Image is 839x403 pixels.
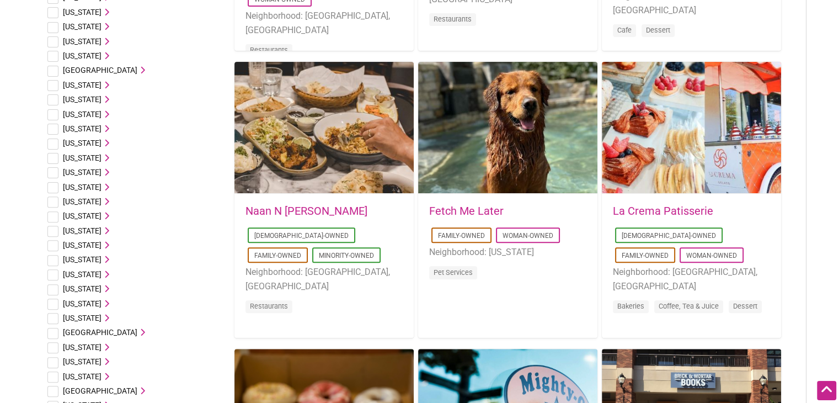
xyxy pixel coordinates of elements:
[438,232,485,240] a: Family-Owned
[63,81,101,89] span: [US_STATE]
[63,270,101,279] span: [US_STATE]
[63,357,101,366] span: [US_STATE]
[613,265,770,293] li: Neighborhood: [GEOGRAPHIC_DATA], [GEOGRAPHIC_DATA]
[63,124,101,133] span: [US_STATE]
[63,168,101,177] span: [US_STATE]
[63,255,101,264] span: [US_STATE]
[250,302,288,310] a: Restaurants
[254,232,349,240] a: [DEMOGRAPHIC_DATA]-Owned
[63,328,137,337] span: [GEOGRAPHIC_DATA]
[63,153,101,162] span: [US_STATE]
[254,252,301,259] a: Family-Owned
[245,9,403,37] li: Neighborhood: [GEOGRAPHIC_DATA], [GEOGRAPHIC_DATA]
[63,284,101,293] span: [US_STATE]
[733,302,757,310] a: Dessert
[63,66,137,75] span: [GEOGRAPHIC_DATA]
[646,26,670,34] a: Dessert
[63,197,101,206] span: [US_STATE]
[63,95,101,104] span: [US_STATE]
[63,241,101,250] span: [US_STATE]
[63,8,101,17] span: [US_STATE]
[63,211,101,220] span: [US_STATE]
[63,343,101,352] span: [US_STATE]
[617,302,644,310] a: Bakeries
[617,26,632,34] a: Cafe
[245,204,367,218] a: Naan N [PERSON_NAME]
[63,37,101,46] span: [US_STATE]
[63,51,101,60] span: [US_STATE]
[250,46,288,54] a: Restaurants
[245,265,403,293] li: Neighborhood: [GEOGRAPHIC_DATA], [GEOGRAPHIC_DATA]
[319,252,374,259] a: Minority-Owned
[63,372,101,381] span: [US_STATE]
[63,110,101,119] span: [US_STATE]
[622,252,669,259] a: Family-Owned
[429,245,586,259] li: Neighborhood: [US_STATE]
[63,299,101,308] span: [US_STATE]
[63,314,101,322] span: [US_STATE]
[503,232,553,240] a: Woman-Owned
[63,22,101,31] span: [US_STATE]
[622,232,716,240] a: [DEMOGRAPHIC_DATA]-Owned
[429,204,504,218] a: Fetch Me Later
[613,204,713,218] a: La Crema Patisserie
[434,15,472,23] a: Restaurants
[63,139,101,147] span: [US_STATE]
[63,386,137,395] span: [GEOGRAPHIC_DATA]
[817,381,836,400] div: Scroll Back to Top
[63,226,101,235] span: [US_STATE]
[63,183,101,192] span: [US_STATE]
[686,252,737,259] a: Woman-Owned
[659,302,719,310] a: Coffee, Tea & Juice
[434,268,473,277] a: Pet Services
